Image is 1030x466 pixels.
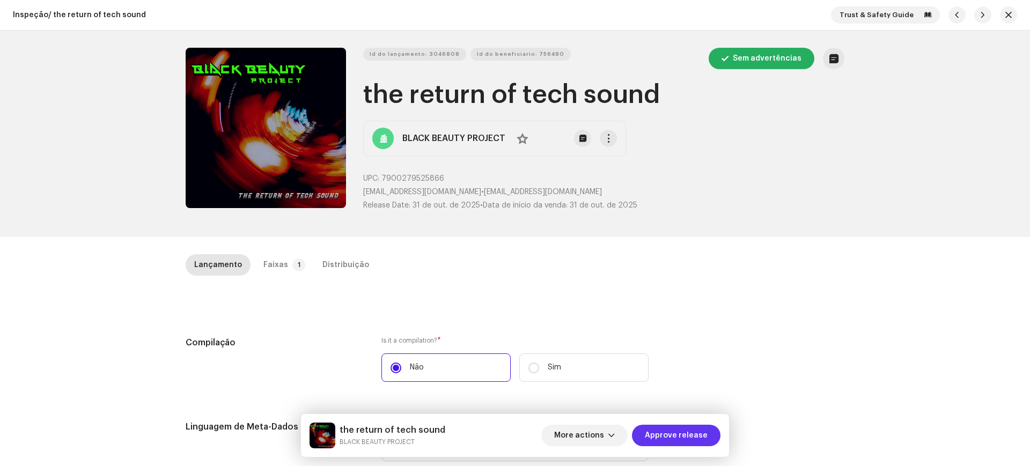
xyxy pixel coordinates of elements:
[554,425,604,446] span: More actions
[541,425,628,446] button: More actions
[381,175,444,182] span: 7900279525866
[570,202,637,209] span: 31 de out. de 2025
[263,254,288,276] div: Faixas
[370,43,460,65] span: Id do lançamento: 3046808
[322,254,369,276] div: Distribuição
[470,48,571,61] button: Id do beneficiário: 756480
[363,202,483,209] span: •
[363,78,844,112] h1: the return of tech sound
[310,423,335,448] img: 14865141-789e-464b-b5e1-5076373534b9
[363,188,481,196] span: [EMAIL_ADDRESS][DOMAIN_NAME]
[186,336,364,349] h5: Compilação
[381,336,649,345] label: Is it a compilation?
[548,362,561,373] p: Sim
[292,258,305,271] p-badge: 1
[484,188,602,196] span: [EMAIL_ADDRESS][DOMAIN_NAME]
[363,202,410,209] span: Release Date:
[340,437,445,447] small: the return of tech sound
[194,254,242,276] div: Lançamento
[483,202,568,209] span: Data de início da venda:
[340,424,445,437] h5: the return of tech sound
[186,420,364,433] h5: Linguagem de Meta-Dados
[402,132,505,145] strong: BLACK BEAUTY PROJECT
[363,48,466,61] button: Id do lançamento: 3046808
[413,202,480,209] span: 31 de out. de 2025
[363,187,844,198] p: •
[645,425,708,446] span: Approve release
[632,425,720,446] button: Approve release
[410,362,424,373] p: Não
[477,43,564,65] span: Id do beneficiário: 756480
[363,175,379,182] span: UPC:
